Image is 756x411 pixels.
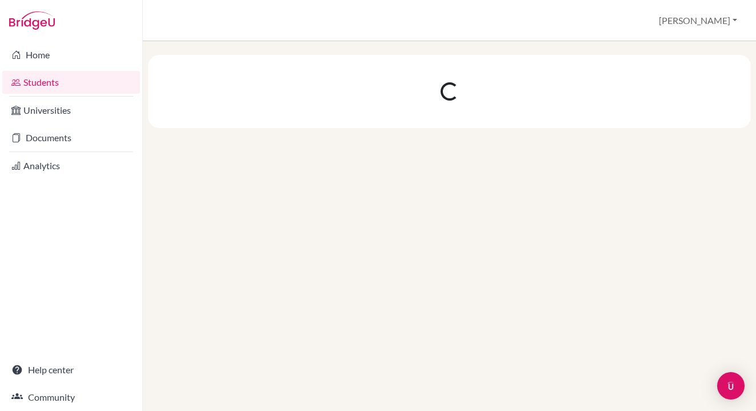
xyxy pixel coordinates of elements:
[2,43,140,66] a: Home
[2,126,140,149] a: Documents
[654,10,742,31] button: [PERSON_NAME]
[9,11,55,30] img: Bridge-U
[2,386,140,409] a: Community
[2,358,140,381] a: Help center
[2,99,140,122] a: Universities
[2,71,140,94] a: Students
[2,154,140,177] a: Analytics
[717,372,745,400] div: Open Intercom Messenger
